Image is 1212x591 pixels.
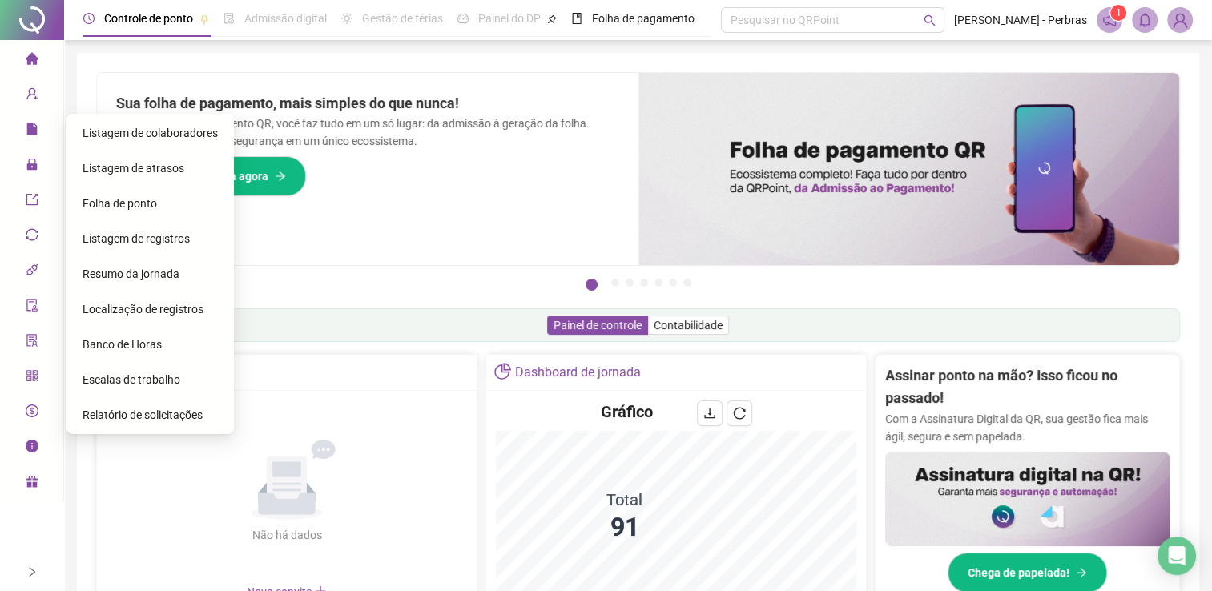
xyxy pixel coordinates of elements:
h2: Sua folha de pagamento, mais simples do que nunca! [116,92,619,115]
span: search [924,14,936,26]
span: file [26,115,38,147]
span: Banco de Horas [83,338,162,351]
span: 1 [1116,7,1121,18]
span: qrcode [26,362,38,394]
div: Não há dados [213,526,360,544]
span: pushpin [547,14,557,24]
span: download [703,407,716,420]
h4: Gráfico [601,400,653,423]
span: right [26,566,38,577]
sup: 1 [1110,5,1126,21]
span: pushpin [199,14,209,24]
span: dashboard [457,13,469,24]
span: sync [26,221,38,253]
span: arrow-right [275,171,286,182]
span: [PERSON_NAME] - Perbras [954,11,1087,29]
p: Com a Assinatura Digital da QR, sua gestão fica mais ágil, segura e sem papelada. [885,410,1170,445]
div: Dashboard de jornada [515,359,641,386]
span: user-add [26,80,38,112]
span: file-done [223,13,235,24]
span: Listagem de registros [83,232,190,245]
span: book [571,13,582,24]
span: Folha de pagamento [592,12,695,25]
span: audit [26,291,38,324]
span: sun [341,13,352,24]
h2: Assinar ponto na mão? Isso ficou no passado! [885,364,1170,410]
p: Com a Folha de Pagamento QR, você faz tudo em um só lugar: da admissão à geração da folha. Agilid... [116,115,619,150]
div: Open Intercom Messenger [1158,537,1196,575]
span: arrow-right [1076,567,1087,578]
span: Controle de ponto [104,12,193,25]
span: Admissão digital [244,12,327,25]
span: api [26,256,38,288]
button: 1 [586,279,598,291]
span: pie-chart [494,363,511,380]
button: 2 [611,279,619,287]
span: Painel do DP [478,12,541,25]
span: notification [1102,13,1117,27]
button: 4 [640,279,648,287]
span: Painel de controle [554,319,642,332]
img: 85049 [1168,8,1192,32]
span: Folha de ponto [83,197,157,210]
img: banner%2F02c71560-61a6-44d4-94b9-c8ab97240462.png [885,452,1170,546]
span: info-circle [26,432,38,464]
span: gift [26,468,38,500]
span: clock-circle [83,13,95,24]
span: dollar [26,397,38,429]
span: Localização de registros [83,303,203,316]
span: reload [733,407,746,420]
span: Listagem de atrasos [83,162,184,175]
span: bell [1138,13,1152,27]
button: 6 [669,279,677,287]
span: Chega de papelada! [968,564,1069,581]
button: 5 [654,279,662,287]
span: Escalas de trabalho [83,373,180,386]
span: Listagem de colaboradores [83,127,218,139]
span: Gestão de férias [362,12,443,25]
button: 3 [626,279,634,287]
span: lock [26,151,38,183]
span: Resumo da jornada [83,267,179,280]
span: Contabilidade [654,319,723,332]
button: 7 [683,279,691,287]
span: solution [26,327,38,359]
span: Relatório de solicitações [83,408,203,421]
span: home [26,45,38,77]
span: export [26,186,38,218]
img: banner%2F8d14a306-6205-4263-8e5b-06e9a85ad873.png [638,73,1180,265]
